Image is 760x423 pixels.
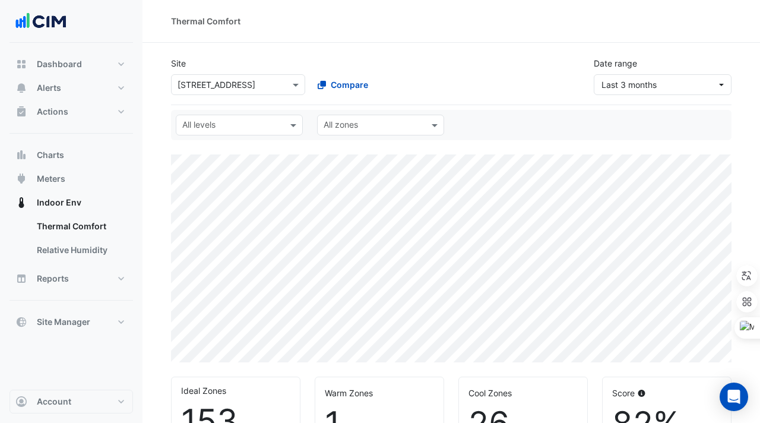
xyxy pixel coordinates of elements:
[15,316,27,328] app-icon: Site Manager
[27,238,133,262] a: Relative Humidity
[9,390,133,413] button: Account
[27,214,133,238] a: Thermal Comfort
[9,100,133,124] button: Actions
[468,387,578,399] div: Cool Zones
[37,396,71,408] span: Account
[720,383,748,411] div: Open Intercom Messenger
[594,57,637,70] label: Date range
[171,57,186,70] label: Site
[37,82,61,94] span: Alerts
[594,74,731,95] button: Last 3 months
[15,273,27,285] app-icon: Reports
[310,74,376,95] button: Compare
[9,143,133,167] button: Charts
[181,384,290,397] div: Ideal Zones
[9,191,133,214] button: Indoor Env
[331,78,368,91] span: Compare
[180,118,216,134] div: All levels
[37,197,81,209] span: Indoor Env
[37,273,69,285] span: Reports
[15,197,27,209] app-icon: Indoor Env
[9,167,133,191] button: Meters
[9,267,133,291] button: Reports
[9,76,133,100] button: Alerts
[15,58,27,70] app-icon: Dashboard
[9,52,133,76] button: Dashboard
[37,316,90,328] span: Site Manager
[15,149,27,161] app-icon: Charts
[9,310,133,334] button: Site Manager
[14,10,68,33] img: Company Logo
[37,149,64,161] span: Charts
[322,118,358,134] div: All zones
[15,82,27,94] app-icon: Alerts
[37,58,82,70] span: Dashboard
[37,106,68,118] span: Actions
[37,173,65,185] span: Meters
[15,173,27,185] app-icon: Meters
[15,106,27,118] app-icon: Actions
[9,214,133,267] div: Indoor Env
[171,15,240,27] div: Thermal Comfort
[612,387,721,399] div: Score
[325,387,434,399] div: Warm Zones
[601,80,657,90] span: 01 May 25 - 31 Jul 25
